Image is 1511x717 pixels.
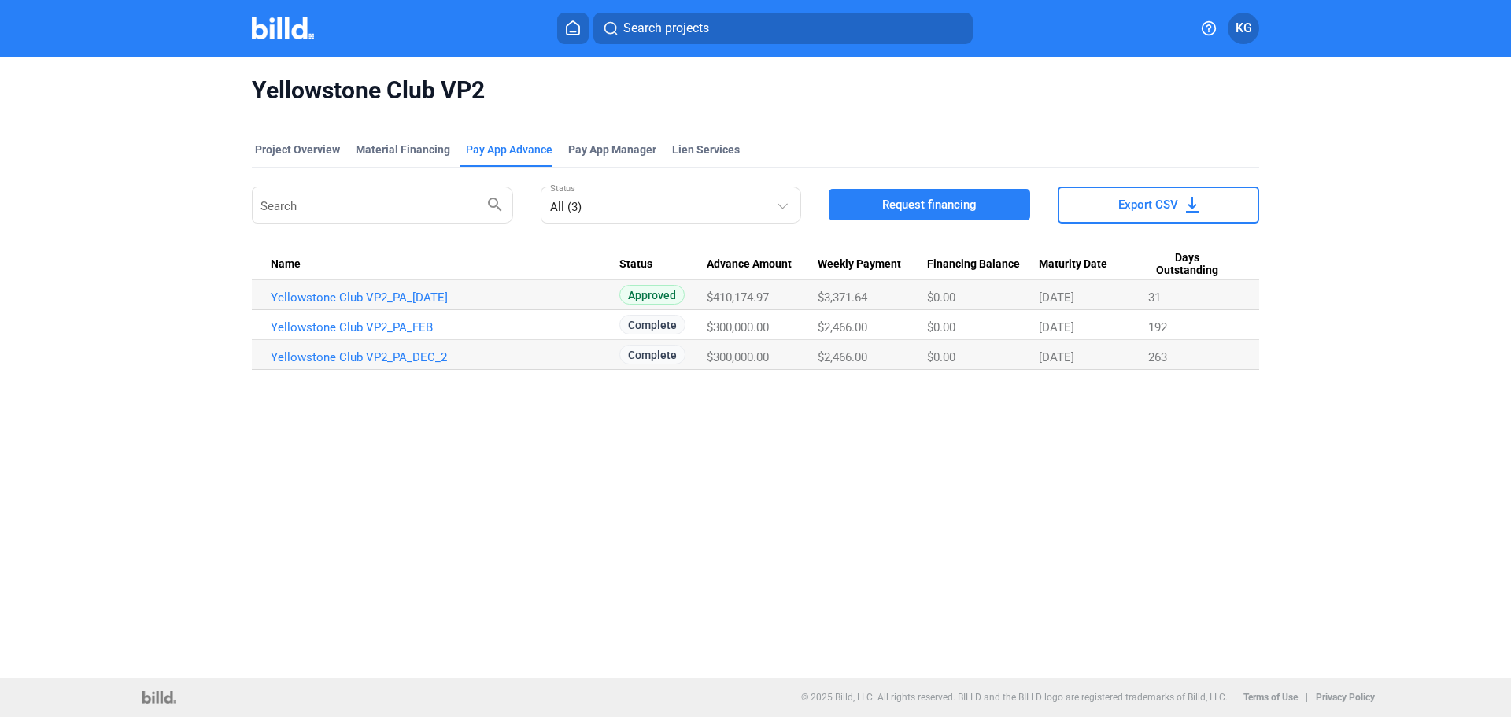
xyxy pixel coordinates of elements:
[1306,692,1308,703] p: |
[593,13,973,44] button: Search projects
[927,290,955,305] span: $0.00
[486,194,504,213] mat-icon: search
[271,257,301,272] span: Name
[1039,257,1107,272] span: Maturity Date
[707,257,818,272] div: Advance Amount
[818,290,867,305] span: $3,371.64
[1243,692,1298,703] b: Terms of Use
[927,320,955,334] span: $0.00
[252,76,1259,105] span: Yellowstone Club VP2
[619,315,685,334] span: Complete
[1148,350,1167,364] span: 263
[1058,187,1259,224] button: Export CSV
[829,189,1030,220] button: Request financing
[252,17,314,39] img: Billd Company Logo
[927,257,1039,272] div: Financing Balance
[271,320,619,334] a: Yellowstone Club VP2_PA_FEB
[818,257,928,272] div: Weekly Payment
[672,142,740,157] div: Lien Services
[1148,251,1226,278] span: Days Outstanding
[271,257,619,272] div: Name
[142,691,176,704] img: logo
[255,142,340,157] div: Project Overview
[568,142,656,157] span: Pay App Manager
[619,345,685,364] span: Complete
[623,19,709,38] span: Search projects
[882,197,977,213] span: Request financing
[801,692,1228,703] p: © 2025 Billd, LLC. All rights reserved. BILLD and the BILLD logo are registered trademarks of Bil...
[1148,320,1167,334] span: 192
[927,257,1020,272] span: Financing Balance
[818,257,901,272] span: Weekly Payment
[927,350,955,364] span: $0.00
[619,285,685,305] span: Approved
[1039,290,1074,305] span: [DATE]
[818,320,867,334] span: $2,466.00
[271,350,619,364] a: Yellowstone Club VP2_PA_DEC_2
[1039,320,1074,334] span: [DATE]
[1039,350,1074,364] span: [DATE]
[466,142,552,157] div: Pay App Advance
[1236,19,1252,38] span: KG
[619,257,707,272] div: Status
[1148,251,1240,278] div: Days Outstanding
[356,142,450,157] div: Material Financing
[818,350,867,364] span: $2,466.00
[619,257,652,272] span: Status
[707,290,769,305] span: $410,174.97
[271,290,619,305] a: Yellowstone Club VP2_PA_[DATE]
[1228,13,1259,44] button: KG
[550,200,582,214] mat-select-trigger: All (3)
[1118,197,1178,213] span: Export CSV
[1148,290,1161,305] span: 31
[1039,257,1147,272] div: Maturity Date
[707,257,792,272] span: Advance Amount
[707,320,769,334] span: $300,000.00
[1316,692,1375,703] b: Privacy Policy
[707,350,769,364] span: $300,000.00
